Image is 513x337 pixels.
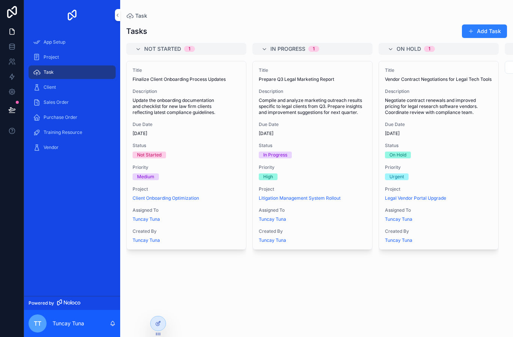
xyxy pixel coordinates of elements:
[389,173,404,180] div: Urgent
[259,88,366,94] span: Description
[133,76,240,82] span: Finalize Client Onboarding Process Updates
[126,12,147,20] a: Task
[385,76,492,82] span: Vendor Contract Negotiations for Legal Tech Tools
[385,186,492,192] span: Project
[44,129,82,135] span: Training Resource
[66,9,78,21] img: App logo
[397,45,421,53] span: On Hold
[44,84,56,90] span: Client
[385,131,492,137] span: [DATE]
[189,46,190,52] div: 1
[385,216,412,222] a: Tuncay Tuna
[44,144,59,150] span: Vendor
[133,131,240,137] span: [DATE]
[137,152,161,158] div: Not Started
[385,164,492,170] span: Priority
[385,97,492,115] span: Negotiate contract renewals and improved pricing for legal research software vendors. Coordinate ...
[389,152,406,158] div: On Hold
[133,88,240,94] span: Description
[133,195,199,201] a: Client Onboarding Optimization
[126,61,246,250] a: TitleFinalize Client Onboarding Process UpdatesDescriptionUpdate the onboarding documentation and...
[29,50,116,64] a: Project
[313,46,315,52] div: 1
[385,228,492,234] span: Created By
[385,195,446,201] a: Legal Vendor Portal Upgrade
[29,65,116,79] a: Task
[133,164,240,170] span: Priority
[259,195,341,201] a: Litigation Management System Rollout
[385,237,412,243] a: Tuncay Tuna
[379,61,499,250] a: TitleVendor Contract Negotiations for Legal Tech ToolsDescriptionNegotiate contract renewals and ...
[44,69,54,75] span: Task
[462,24,507,38] button: Add Task
[44,54,59,60] span: Project
[259,143,366,149] span: Status
[135,12,147,20] span: Task
[29,111,116,124] a: Purchase Order
[24,30,120,164] div: scrollable content
[126,26,147,36] h1: Tasks
[29,126,116,139] a: Training Resource
[133,207,240,213] span: Assigned To
[259,237,286,243] a: Tuncay Tuna
[24,296,120,310] a: Powered by
[259,186,366,192] span: Project
[144,45,181,53] span: Not Started
[385,88,492,94] span: Description
[29,96,116,109] a: Sales Order
[259,164,366,170] span: Priority
[259,121,366,128] span: Due Date
[133,97,240,115] span: Update the onboarding documentation and checklist for new law firm clients reflecting latest comp...
[133,237,160,243] a: Tuncay Tuna
[259,97,366,115] span: Compile and analyze marketing outreach results specific to legal clients from Q3. Prepare insight...
[29,35,116,49] a: App Setup
[385,143,492,149] span: Status
[270,45,305,53] span: In Progress
[133,186,240,192] span: Project
[252,61,373,250] a: TitlePrepare Q3 Legal Marketing ReportDescriptionCompile and analyze marketing outreach results s...
[263,152,287,158] div: In Progress
[259,131,366,137] span: [DATE]
[263,173,273,180] div: High
[385,67,492,73] span: Title
[259,228,366,234] span: Created By
[29,300,54,306] span: Powered by
[44,39,65,45] span: App Setup
[133,67,240,73] span: Title
[53,320,84,327] p: Tuncay Tuna
[259,207,366,213] span: Assigned To
[133,228,240,234] span: Created By
[137,173,154,180] div: Medium
[133,216,160,222] a: Tuncay Tuna
[259,216,286,222] a: Tuncay Tuna
[385,207,492,213] span: Assigned To
[44,99,69,105] span: Sales Order
[259,67,366,73] span: Title
[133,121,240,128] span: Due Date
[429,46,430,52] div: 1
[133,143,240,149] span: Status
[29,141,116,154] a: Vendor
[385,121,492,128] span: Due Date
[44,114,77,120] span: Purchase Order
[259,76,366,82] span: Prepare Q3 Legal Marketing Report
[29,80,116,94] a: Client
[34,319,41,328] span: TT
